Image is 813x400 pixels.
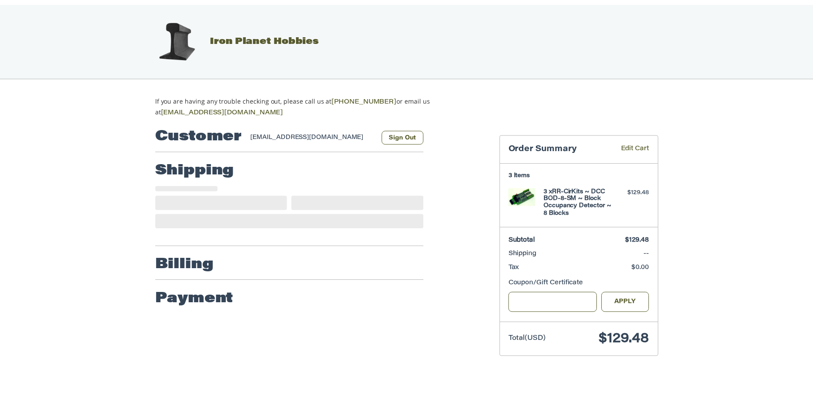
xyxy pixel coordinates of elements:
span: $0.00 [637,262,654,268]
div: $129.48 [619,185,654,194]
h3: Order Summary [513,141,613,151]
div: Coupon/Gift Certificate [513,276,654,285]
div: [EMAIL_ADDRESS][DOMAIN_NAME] [252,129,376,141]
h2: Billing [157,253,215,271]
h4: 3 x RR-CirKits ~ DCC BOD-8-SM ~ Block Occupancy Detector ~ 8 Blocks [548,185,617,214]
h2: Payment [157,287,235,305]
span: Tax [513,262,523,268]
span: $129.48 [604,330,654,343]
a: [PHONE_NUMBER] [335,95,400,101]
h3: 3 Items [513,169,654,176]
p: If you are having any trouble checking out, please call us at or email us at [157,92,462,114]
span: Shipping [513,248,541,254]
h2: Shipping [157,158,236,176]
span: Iron Planet Hobbies [212,33,322,42]
a: Edit Cart [613,141,654,151]
a: [EMAIL_ADDRESS][DOMAIN_NAME] [162,106,286,112]
span: Subtotal [513,234,539,240]
a: Iron Planet Hobbies [147,33,322,42]
span: Total (USD) [513,333,550,339]
span: $129.48 [630,234,654,240]
img: Iron Planet Hobbies [156,15,200,60]
span: -- [649,248,654,254]
input: Gift Certificate or Coupon Code [513,289,602,309]
button: Sign Out [385,127,427,141]
h2: Customer [157,124,244,142]
button: Apply [606,289,655,309]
